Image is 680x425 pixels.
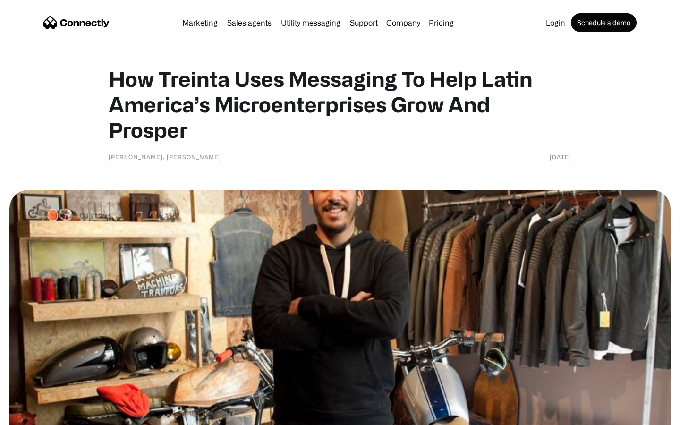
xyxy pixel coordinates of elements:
a: Support [346,19,382,26]
a: Sales agents [223,19,275,26]
a: Pricing [425,19,458,26]
a: Utility messaging [277,19,344,26]
aside: Language selected: English [9,408,57,422]
h1: How Treinta Uses Messaging To Help Latin America’s Microenterprises Grow And Prosper [109,66,571,143]
div: Company [386,16,420,29]
ul: Language list [19,408,57,422]
a: Login [542,19,569,26]
a: Schedule a demo [571,13,637,32]
div: [DATE] [550,152,571,161]
a: Marketing [178,19,221,26]
div: [PERSON_NAME], [PERSON_NAME] [109,152,221,161]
